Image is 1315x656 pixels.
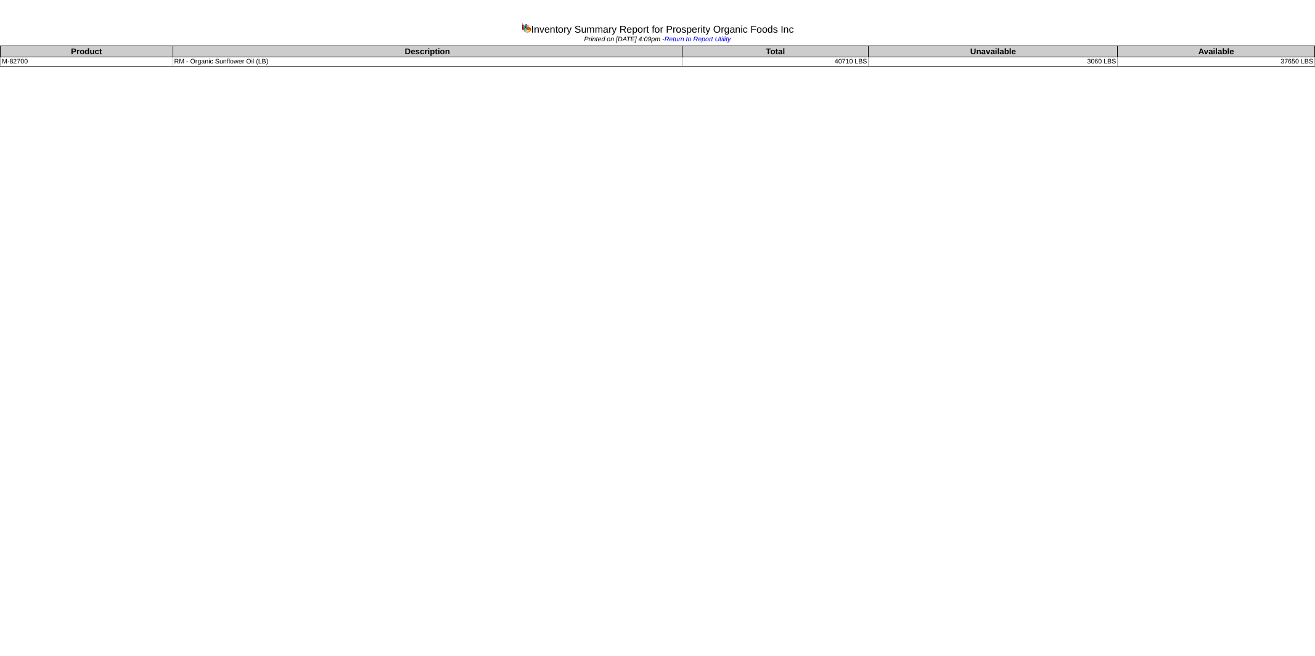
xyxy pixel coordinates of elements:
[1,57,173,67] td: M-82700
[665,36,731,43] a: Return to Report Utility
[522,23,531,33] img: graph.gif
[682,46,869,57] th: Total
[173,46,682,57] th: Description
[869,57,1118,67] td: 3060 LBS
[869,46,1118,57] th: Unavailable
[1118,57,1315,67] td: 37650 LBS
[173,57,682,67] td: RM - Organic Sunflower Oil (LB)
[1,46,173,57] th: Product
[1118,46,1315,57] th: Available
[682,57,869,67] td: 40710 LBS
